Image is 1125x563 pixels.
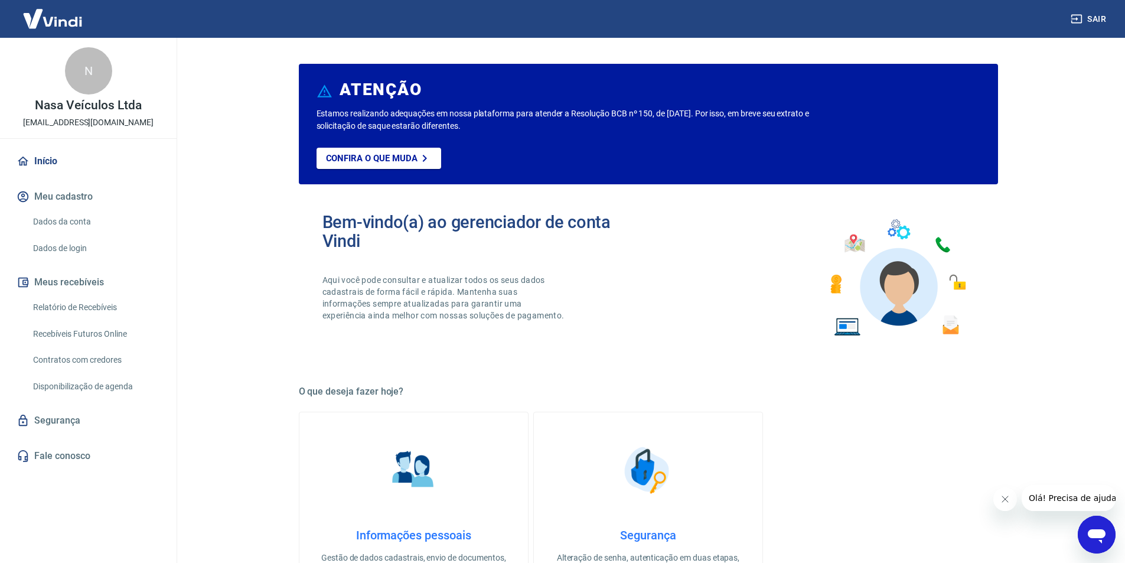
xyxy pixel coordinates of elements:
[28,375,162,399] a: Disponibilização de agenda
[326,153,418,164] p: Confira o que muda
[14,443,162,469] a: Fale conosco
[299,386,998,398] h5: O que deseja fazer hoje?
[14,184,162,210] button: Meu cadastro
[14,148,162,174] a: Início
[993,487,1017,511] iframe: Fechar mensagem
[14,1,91,37] img: Vindi
[384,441,443,500] img: Informações pessoais
[317,148,441,169] a: Confira o que muda
[618,441,677,500] img: Segurança
[553,528,744,542] h4: Segurança
[1068,8,1111,30] button: Sair
[7,8,99,18] span: Olá! Precisa de ajuda?
[35,99,141,112] p: Nasa Veículos Ltda
[28,236,162,261] a: Dados de login
[23,116,154,129] p: [EMAIL_ADDRESS][DOMAIN_NAME]
[14,269,162,295] button: Meus recebíveis
[28,210,162,234] a: Dados da conta
[28,295,162,320] a: Relatório de Recebíveis
[14,408,162,434] a: Segurança
[1022,485,1116,511] iframe: Mensagem da empresa
[28,322,162,346] a: Recebíveis Futuros Online
[65,47,112,95] div: N
[322,213,648,250] h2: Bem-vindo(a) ao gerenciador de conta Vindi
[340,84,422,96] h6: ATENÇÃO
[1078,516,1116,554] iframe: Botão para abrir a janela de mensagens
[322,274,567,321] p: Aqui você pode consultar e atualizar todos os seus dados cadastrais de forma fácil e rápida. Mant...
[317,108,847,132] p: Estamos realizando adequações em nossa plataforma para atender a Resolução BCB nº 150, de [DATE]....
[28,348,162,372] a: Contratos com credores
[318,528,509,542] h4: Informações pessoais
[820,213,974,343] img: Imagem de um avatar masculino com diversos icones exemplificando as funcionalidades do gerenciado...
